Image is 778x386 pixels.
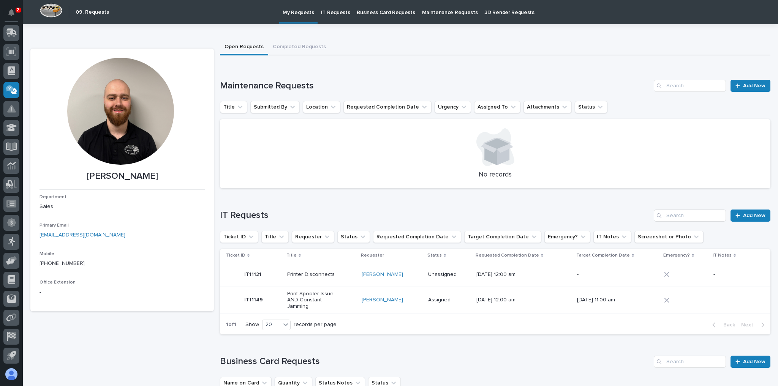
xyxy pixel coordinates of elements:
[654,210,726,222] input: Search
[575,101,607,113] button: Status
[663,251,690,260] p: Emergency?
[268,39,330,55] button: Completed Requests
[220,101,247,113] button: Title
[577,297,625,303] p: [DATE] 11:00 am
[361,251,384,260] p: Requester
[294,321,337,328] p: records per page
[743,83,765,88] span: Add New
[3,5,19,20] button: Notifications
[9,9,19,21] div: Notifications2
[220,356,651,367] h1: Business Card Requests
[220,262,770,287] tr: IT11121IT11121 Printer Disconnects[PERSON_NAME] Unassigned[DATE] 12:00 am--
[741,321,758,328] span: Next
[250,101,300,113] button: Submitted By
[544,231,590,243] button: Emergency?
[593,231,631,243] button: IT Notes
[738,321,770,328] button: Next
[220,210,651,221] h1: IT Requests
[576,251,630,260] p: Target Completion Date
[40,252,54,256] span: Mobile
[40,261,85,266] a: [PHONE_NUMBER]
[428,271,470,278] p: Unassigned
[706,321,738,328] button: Back
[476,251,539,260] p: Requested Completion Date
[244,270,263,278] p: IT11121
[244,295,264,303] p: IT11149
[474,101,520,113] button: Assigned To
[40,223,69,228] span: Primary Email
[731,80,770,92] a: Add New
[17,7,19,13] p: 2
[40,280,76,285] span: Office Extension
[337,231,370,243] button: Status
[362,271,403,278] a: [PERSON_NAME]
[220,231,258,243] button: Ticket ID
[292,231,334,243] button: Requester
[435,101,471,113] button: Urgency
[3,366,19,382] button: users-avatar
[40,288,205,296] p: -
[731,356,770,368] a: Add New
[226,251,245,260] p: Ticket ID
[287,271,335,278] p: Printer Disconnects
[713,297,746,303] p: -
[229,171,761,179] p: No records
[262,321,281,329] div: 20
[343,101,432,113] button: Requested Completion Date
[719,321,735,328] span: Back
[634,231,704,243] button: Screenshot or Photo
[743,359,765,364] span: Add New
[523,101,572,113] button: Attachments
[245,321,259,328] p: Show
[713,251,732,260] p: IT Notes
[654,80,726,92] input: Search
[427,251,442,260] p: Status
[464,231,541,243] button: Target Completion Date
[286,251,297,260] p: Title
[362,297,403,303] a: [PERSON_NAME]
[303,101,340,113] button: Location
[476,271,524,278] p: [DATE] 12:00 am
[287,291,335,310] p: Print Spooler Issue AND Constant Jamming
[261,231,289,243] button: Title
[40,195,66,199] span: Department
[577,271,625,278] p: -
[731,210,770,222] a: Add New
[743,213,765,218] span: Add New
[373,231,461,243] button: Requested Completion Date
[220,80,651,91] h1: Maintenance Requests
[40,171,205,182] p: [PERSON_NAME]
[76,9,109,16] h2: 09. Requests
[654,356,726,368] input: Search
[220,39,268,55] button: Open Requests
[220,287,770,314] tr: IT11149IT11149 Print Spooler Issue AND Constant Jamming[PERSON_NAME] Assigned[DATE] 12:00 am[DATE...
[476,297,524,303] p: [DATE] 12:00 am
[40,3,62,17] img: Workspace Logo
[428,297,470,303] p: Assigned
[220,315,242,334] p: 1 of 1
[713,271,746,278] p: -
[40,232,125,238] a: [EMAIL_ADDRESS][DOMAIN_NAME]
[40,203,205,211] p: Sales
